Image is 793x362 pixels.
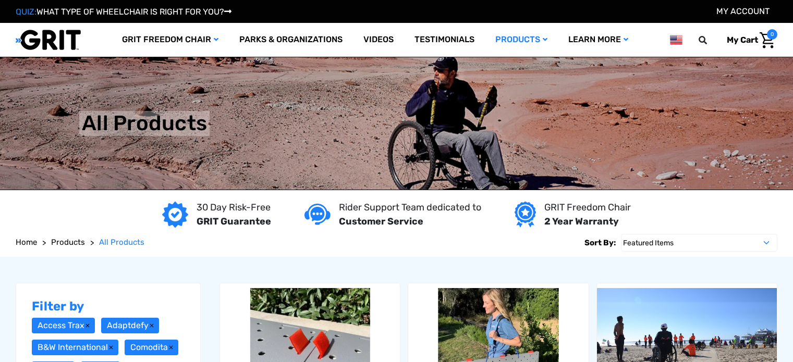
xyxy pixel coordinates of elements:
input: Search [703,29,719,51]
a: Adaptdefy [101,318,159,333]
a: Home [16,236,37,248]
a: Products [51,236,85,248]
a: Comodita [125,340,178,355]
a: Testimonials [404,23,485,57]
img: Year warranty [515,202,536,228]
label: Sort By: [584,234,616,252]
img: Cart [760,32,775,48]
span: 0 [767,29,777,40]
img: GRIT All-Terrain Wheelchair and Mobility Equipment [16,29,81,51]
span: Home [16,238,37,247]
a: QUIZ:WHAT TYPE OF WHEELCHAIR IS RIGHT FOR YOU? [16,7,231,17]
a: Learn More [558,23,639,57]
img: us.png [670,33,682,46]
span: All Products [99,238,144,247]
h1: All Products [82,111,207,136]
img: Customer service [304,204,331,225]
a: Access Trax [32,318,95,333]
a: Account [716,6,770,16]
h2: Filter by [32,299,185,314]
img: GRIT Guarantee [162,202,188,228]
p: Rider Support Team dedicated to [339,201,481,215]
p: GRIT Freedom Chair [544,201,631,215]
a: Videos [353,23,404,57]
a: Parks & Organizations [229,23,353,57]
a: Products [485,23,558,57]
span: Products [51,238,85,247]
a: All Products [99,236,144,248]
span: QUIZ: [16,7,36,17]
strong: GRIT Guarantee [197,216,271,227]
a: GRIT Freedom Chair [112,23,229,57]
a: Cart with 0 items [719,29,777,51]
a: B&W International [32,340,118,355]
strong: Customer Service [339,216,423,227]
span: My Cart [727,35,758,45]
p: 30 Day Risk-Free [197,201,271,215]
strong: 2 Year Warranty [544,216,619,227]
